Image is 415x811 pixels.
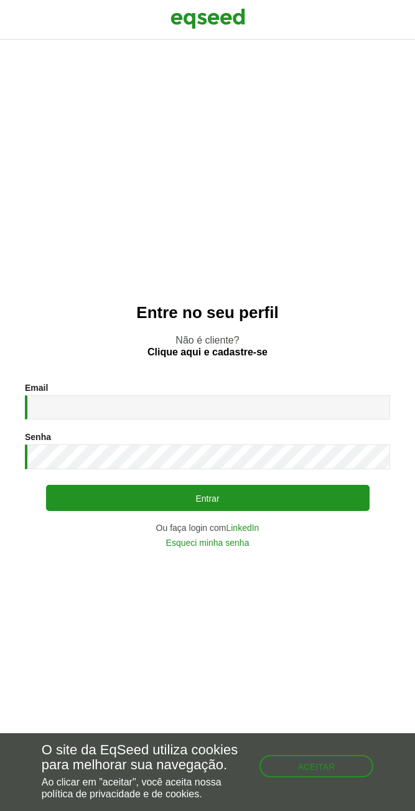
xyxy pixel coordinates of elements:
a: Esqueci minha senha [166,538,249,547]
a: LinkedIn [226,523,259,532]
p: Não é cliente? [25,334,390,358]
h2: Entre no seu perfil [25,304,390,322]
a: política de privacidade e de cookies [42,789,200,799]
img: EqSeed Logo [170,6,245,31]
label: Email [25,383,48,392]
p: Ao clicar em "aceitar", você aceita nossa . [42,776,241,800]
button: Entrar [46,485,370,511]
div: Ou faça login com [25,523,390,532]
button: Aceitar [259,755,374,777]
h5: O site da EqSeed utiliza cookies para melhorar sua navegação. [42,743,241,772]
a: Clique aqui e cadastre-se [147,347,268,357]
label: Senha [25,433,51,441]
